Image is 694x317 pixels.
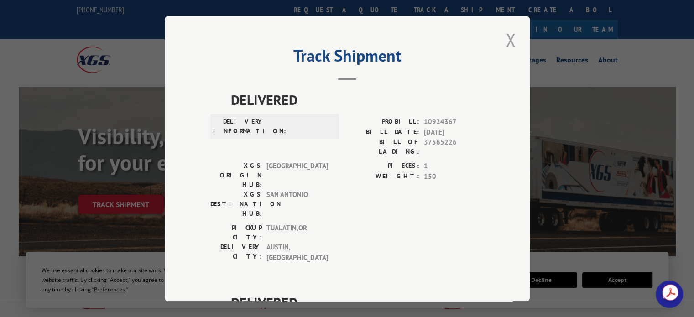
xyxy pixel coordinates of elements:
span: DELIVERED [231,89,484,110]
span: [GEOGRAPHIC_DATA] [266,161,328,190]
span: 37565226 [424,137,484,156]
span: TUALATIN , OR [266,223,328,242]
label: DELIVERY INFORMATION: [213,117,265,136]
label: WEIGHT: [347,171,419,182]
a: Open chat [656,281,683,308]
span: 1 [424,161,484,171]
h2: Track Shipment [210,49,484,67]
label: PIECES: [347,161,419,171]
label: BILL DATE: [347,127,419,137]
label: XGS ORIGIN HUB: [210,161,262,190]
label: PROBILL: [347,117,419,127]
span: AUSTIN , [GEOGRAPHIC_DATA] [266,242,328,263]
label: XGS DESTINATION HUB: [210,190,262,218]
span: [DATE] [424,127,484,137]
span: SAN ANTONIO [266,190,328,218]
label: BILL OF LADING: [347,137,419,156]
label: DELIVERY CITY: [210,242,262,263]
span: 150 [424,171,484,182]
span: DELIVERED [231,292,484,312]
button: Close modal [503,27,518,52]
label: PICKUP CITY: [210,223,262,242]
span: 10924367 [424,117,484,127]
